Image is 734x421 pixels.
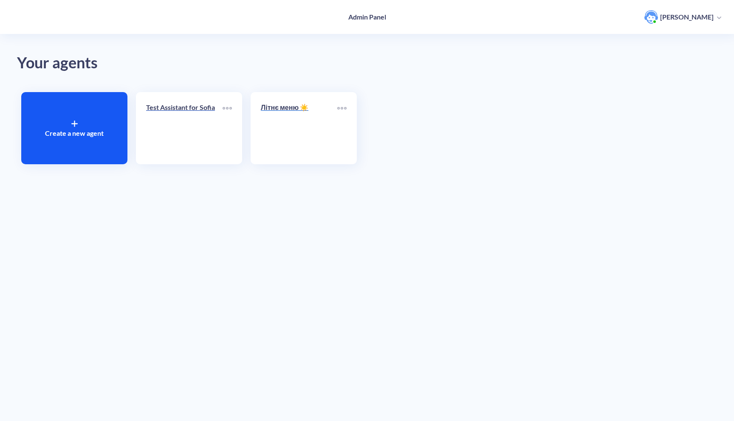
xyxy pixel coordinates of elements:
p: Create a new agent [45,128,104,138]
p: Літнє меню ☀️ [261,102,337,112]
a: Літнє меню ☀️ [261,102,337,154]
div: Your agents [17,51,717,75]
p: [PERSON_NAME] [660,12,714,22]
h4: Admin Panel [348,13,386,21]
img: user photo [644,10,658,24]
p: Test Assistant for Sofia [146,102,223,112]
button: user photo[PERSON_NAME] [640,9,726,25]
a: Test Assistant for Sofia [146,102,223,154]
